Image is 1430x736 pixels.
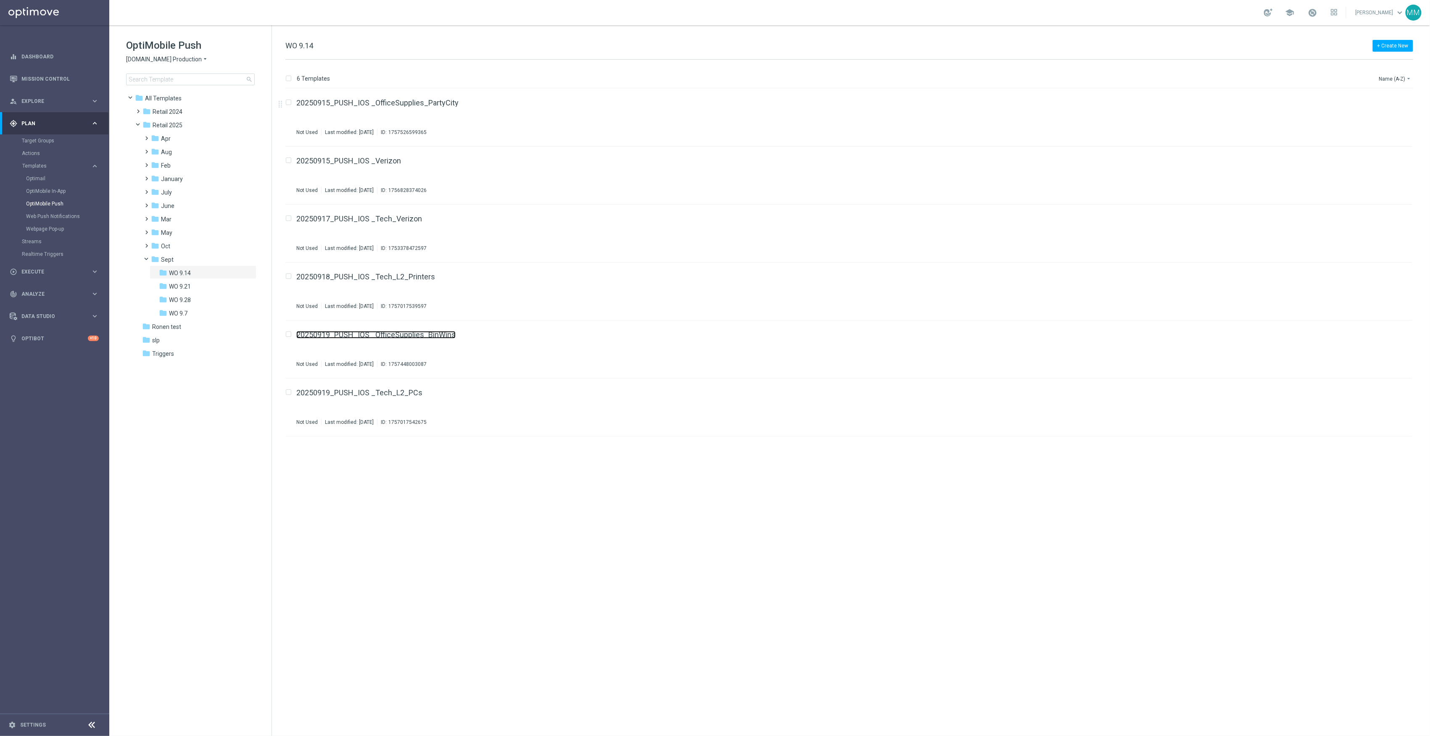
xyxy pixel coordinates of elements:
[8,721,16,729] i: settings
[10,97,91,105] div: Explore
[161,162,171,169] span: Feb
[151,147,159,156] i: folder
[9,76,99,82] button: Mission Control
[296,273,435,281] a: 20250918_PUSH_IOS _Tech_L2_Printers
[322,303,377,310] div: Last modified: [DATE]
[10,290,17,298] i: track_changes
[152,336,160,344] span: slp
[91,290,99,298] i: keyboard_arrow_right
[26,175,87,182] a: Optimail
[26,197,108,210] div: OptiMobile Push
[26,213,87,220] a: Web Push Notifications
[10,120,17,127] i: gps_fixed
[161,202,174,210] span: June
[377,129,427,136] div: ID:
[20,723,46,728] a: Settings
[202,55,208,63] i: arrow_drop_down
[153,121,182,129] span: Retail 2025
[277,205,1428,263] div: Press SPACE to select this row.
[126,55,208,63] button: [DOMAIN_NAME] Production arrow_drop_down
[142,349,150,357] i: folder
[1378,74,1413,84] button: Name (A-Z)arrow_drop_down
[388,187,427,194] div: 1756828374026
[169,296,191,304] span: WO 9.28
[161,189,172,196] span: July
[26,188,87,195] a: OptiMobile In-App
[161,148,172,156] span: Aug
[151,228,159,237] i: folder
[377,187,427,194] div: ID:
[388,419,427,426] div: 1757017542675
[10,68,99,90] div: Mission Control
[161,242,170,250] span: Oct
[151,174,159,183] i: folder
[151,215,159,223] i: folder
[10,53,17,60] i: equalizer
[322,361,377,368] div: Last modified: [DATE]
[277,89,1428,147] div: Press SPACE to select this row.
[151,255,159,263] i: folder
[1285,8,1295,17] span: school
[9,53,99,60] div: equalizer Dashboard
[126,74,255,85] input: Search Template
[10,327,99,350] div: Optibot
[10,290,91,298] div: Analyze
[22,147,108,160] div: Actions
[246,76,253,83] span: search
[169,269,191,277] span: WO 9.14
[21,269,91,274] span: Execute
[21,292,91,297] span: Analyze
[142,336,150,344] i: folder
[9,98,99,105] button: person_search Explore keyboard_arrow_right
[91,268,99,276] i: keyboard_arrow_right
[322,245,377,252] div: Last modified: [DATE]
[388,303,427,310] div: 1757017539597
[277,263,1428,321] div: Press SPACE to select this row.
[9,335,99,342] button: lightbulb Optibot +10
[1355,6,1406,19] a: [PERSON_NAME]keyboard_arrow_down
[296,215,422,223] a: 20250917_PUSH_IOS _Tech_Verizon
[161,229,172,237] span: May
[159,309,167,317] i: folder
[22,163,82,168] span: Templates
[10,313,91,320] div: Data Studio
[169,283,191,290] span: WO 9.21
[26,185,108,197] div: OptiMobile In-App
[153,108,182,116] span: Retail 2024
[9,313,99,320] button: Data Studio keyboard_arrow_right
[277,147,1428,205] div: Press SPACE to select this row.
[9,268,99,275] div: play_circle_outline Execute keyboard_arrow_right
[9,120,99,127] button: gps_fixed Plan keyboard_arrow_right
[151,201,159,210] i: folder
[21,121,91,126] span: Plan
[161,216,171,223] span: Mar
[296,389,422,397] a: 20250919_PUSH_IOS _Tech_L2_PCs
[161,256,174,263] span: Sept
[91,312,99,320] i: keyboard_arrow_right
[277,379,1428,436] div: Press SPACE to select this row.
[126,55,202,63] span: [DOMAIN_NAME] Production
[297,75,330,82] p: 6 Templates
[296,245,318,252] div: Not Used
[161,135,171,142] span: Apr
[21,45,99,68] a: Dashboard
[151,242,159,250] i: folder
[161,175,183,183] span: January
[277,321,1428,379] div: Press SPACE to select this row.
[22,238,87,245] a: Streams
[377,245,427,252] div: ID:
[1406,5,1422,21] div: MM
[377,419,427,426] div: ID:
[322,187,377,194] div: Last modified: [DATE]
[91,97,99,105] i: keyboard_arrow_right
[88,336,99,341] div: +10
[142,121,151,129] i: folder
[159,282,167,290] i: folder
[22,248,108,260] div: Realtime Triggers
[26,172,108,185] div: Optimail
[10,335,17,342] i: lightbulb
